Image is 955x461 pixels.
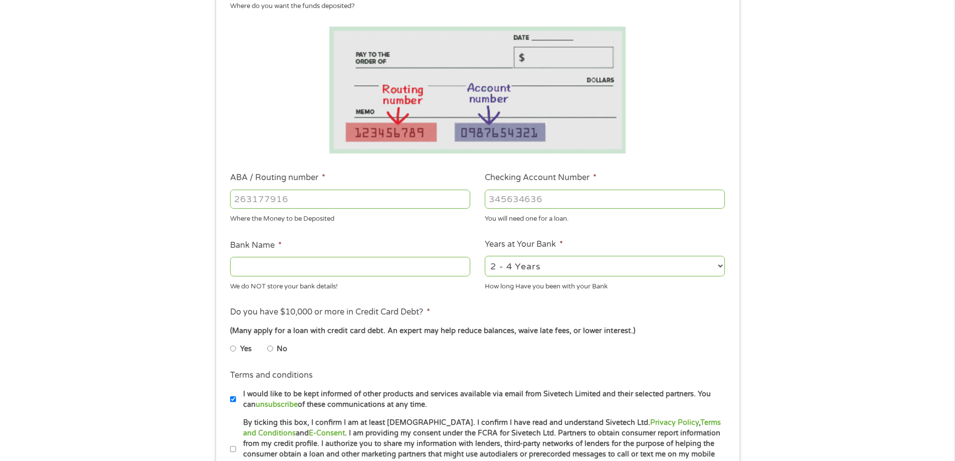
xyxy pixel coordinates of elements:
div: Where the Money to be Deposited [230,211,470,224]
input: 263177916 [230,190,470,209]
a: unsubscribe [256,400,298,409]
label: Bank Name [230,240,282,251]
input: 345634636 [485,190,725,209]
img: Routing number location [329,27,626,153]
div: Where do you want the funds deposited? [230,2,717,12]
label: Checking Account Number [485,173,597,183]
label: No [277,344,287,355]
label: Years at Your Bank [485,239,563,250]
label: Do you have $10,000 or more in Credit Card Debt? [230,307,430,318]
label: ABA / Routing number [230,173,325,183]
div: You will need one for a loan. [485,211,725,224]
div: How long Have you been with your Bank [485,278,725,291]
div: We do NOT store your bank details! [230,278,470,291]
label: I would like to be kept informed of other products and services available via email from Sivetech... [236,389,728,410]
div: (Many apply for a loan with credit card debt. An expert may help reduce balances, waive late fees... [230,326,724,337]
label: Yes [240,344,252,355]
a: Privacy Policy [650,418,699,427]
label: Terms and conditions [230,370,313,381]
a: E-Consent [309,429,345,437]
a: Terms and Conditions [243,418,721,437]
